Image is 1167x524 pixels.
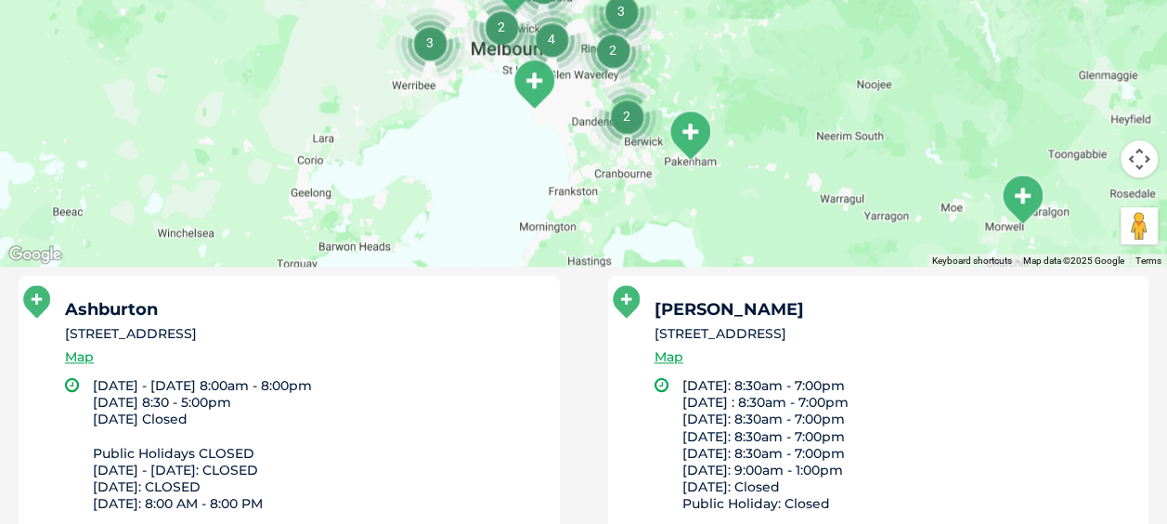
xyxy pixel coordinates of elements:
button: Keyboard shortcuts [932,255,1012,268]
a: Open this area in Google Maps (opens a new window) [5,242,66,267]
img: Google [5,242,66,267]
h5: [PERSON_NAME] [655,301,1133,318]
li: [DATE] - [DATE] 8:00am - 8:00pm [DATE] 8:30 - 5:00pm [DATE] Closed Public Holidays CLOSED [DATE] ... [93,377,543,513]
div: 2 [584,73,669,159]
li: [STREET_ADDRESS] [655,324,1133,344]
a: Map [655,347,683,368]
button: Map camera controls [1121,140,1158,177]
h5: Ashburton [65,301,543,318]
a: Map [65,347,94,368]
div: Sandringham [503,51,564,117]
a: Terms (opens in new tab) [1135,255,1161,266]
div: Morwell [992,166,1053,232]
div: Pakenham [659,102,720,168]
li: [STREET_ADDRESS] [65,324,543,344]
button: Drag Pegman onto the map to open Street View [1121,207,1158,244]
li: [DATE]: 8:30am - 7:00pm [DATE] : 8:30am - 7:00pm [DATE]: 8:30am - 7:00pm [DATE]: 8:30am - 7:00pm ... [682,377,1133,513]
span: Map data ©2025 Google [1023,255,1124,266]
